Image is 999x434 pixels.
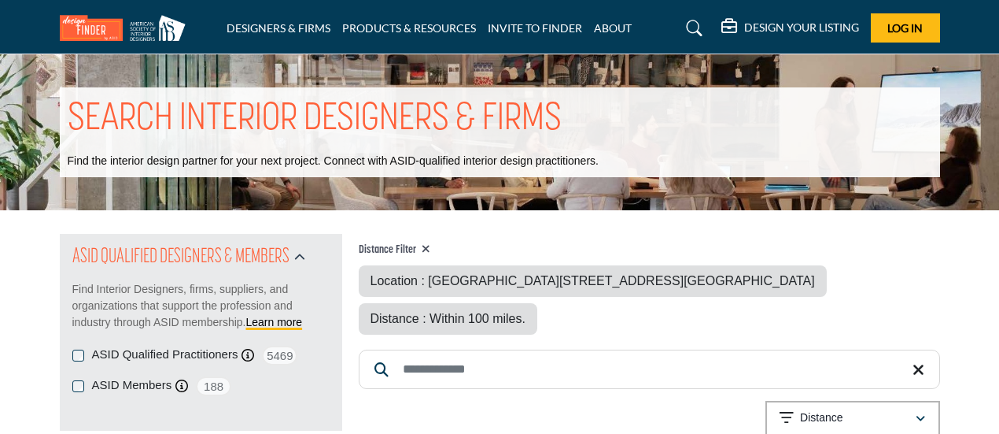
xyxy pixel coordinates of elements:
p: Find Interior Designers, firms, suppliers, and organizations that support the profession and indu... [72,281,330,331]
a: DESIGNERS & FIRMS [227,21,330,35]
a: Learn more [246,316,303,328]
h1: SEARCH INTERIOR DESIGNERS & FIRMS [68,95,562,144]
a: PRODUCTS & RESOURCES [342,21,476,35]
img: Site Logo [60,15,194,41]
h4: Distance Filter [359,243,940,258]
button: Log In [871,13,940,43]
span: 5469 [262,346,297,365]
p: Distance [800,410,842,426]
h5: DESIGN YOUR LISTING [744,20,859,35]
a: ABOUT [594,21,632,35]
span: 188 [196,377,231,396]
input: Search Keyword [359,350,940,389]
span: Location : [GEOGRAPHIC_DATA][STREET_ADDRESS][GEOGRAPHIC_DATA] [370,274,815,287]
p: Find the interior design partner for your next project. Connect with ASID-qualified interior desi... [68,154,599,169]
span: Log In [887,21,923,35]
label: ASID Members [92,377,172,395]
a: INVITE TO FINDER [488,21,582,35]
label: ASID Qualified Practitioners [92,346,238,364]
h2: ASID QUALIFIED DESIGNERS & MEMBERS [72,243,289,272]
div: DESIGN YOUR LISTING [721,19,859,38]
input: ASID Qualified Practitioners checkbox [72,350,84,362]
a: Search [671,16,713,41]
input: ASID Members checkbox [72,380,84,392]
span: Distance : Within 100 miles. [370,312,525,325]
